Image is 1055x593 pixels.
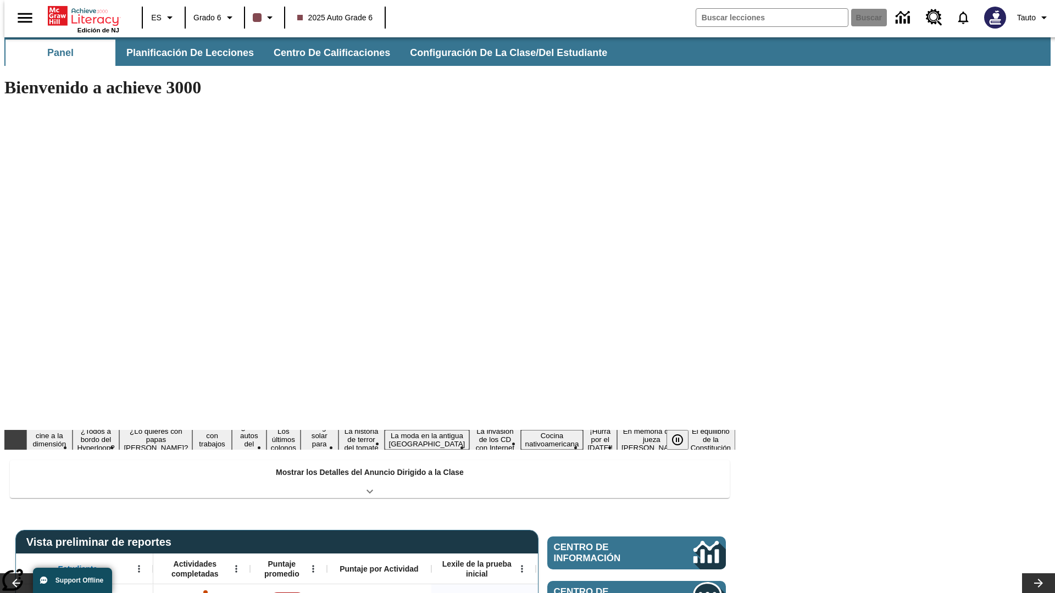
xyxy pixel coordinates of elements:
span: Tauto [1017,12,1036,24]
a: Notificaciones [949,3,978,32]
button: Centro de calificaciones [265,40,399,66]
a: Centro de información [547,536,726,569]
span: Puntaje promedio [256,559,308,579]
span: Support Offline [55,577,103,584]
span: Vista preliminar de reportes [26,536,177,549]
button: El color de la clase es café oscuro. Cambiar el color de la clase. [248,8,281,27]
button: Diapositiva 7 Energía solar para todos [301,422,338,458]
button: Diapositiva 2 ¿Todos a bordo del Hyperloop? [73,426,120,454]
span: ES [151,12,162,24]
span: Edición de NJ [77,27,119,33]
span: Grado 6 [193,12,221,24]
button: Abrir menú [305,561,321,577]
div: Pausar [667,430,699,450]
span: Centro de información [554,542,657,564]
button: Pausar [667,430,688,450]
button: Carrusel de lecciones, seguir [1022,573,1055,593]
span: Actividades completadas [159,559,231,579]
button: Configuración de la clase/del estudiante [401,40,616,66]
button: Diapositiva 3 ¿Lo quieres con papas fritas? [119,426,192,454]
button: Diapositiva 14 El equilibrio de la Constitución [686,426,735,454]
span: Estudiante [58,564,98,574]
button: Diapositiva 8 La historia de terror del tomate [338,426,385,454]
button: Grado: Grado 6, Elige un grado [189,8,241,27]
button: Diapositiva 10 La invasión de los CD con Internet [469,426,520,454]
img: Avatar [984,7,1006,29]
a: Centro de información [889,3,919,33]
h1: Bienvenido a achieve 3000 [4,77,735,98]
button: Abrir menú [131,561,147,577]
div: Portada [48,4,119,33]
button: Diapositiva 5 ¿Los autos del futuro? [232,422,266,458]
span: Puntaje por Actividad [340,564,418,574]
button: Panel [5,40,115,66]
button: Abrir menú [228,561,245,577]
a: Centro de recursos, Se abrirá en una pestaña nueva. [919,3,949,32]
a: Portada [48,5,119,27]
button: Abrir el menú lateral [9,2,41,34]
button: Diapositiva 6 Los últimos colonos [266,426,301,454]
button: Diapositiva 9 La moda en la antigua Roma [385,430,470,450]
span: 2025 Auto Grade 6 [297,12,373,24]
button: Diapositiva 4 Niños con trabajos sucios [192,422,231,458]
button: Diapositiva 12 ¡Hurra por el Día de la Constitución! [583,426,617,454]
div: Subbarra de navegación [4,40,617,66]
span: Lexile de la prueba inicial [437,559,517,579]
button: Support Offline [33,568,112,593]
p: Mostrar los Detalles del Anuncio Dirigido a la Clase [276,467,464,478]
button: Lenguaje: ES, Selecciona un idioma [146,8,181,27]
button: Diapositiva 13 En memoria de la jueza O'Connor [617,426,686,454]
button: Planificación de lecciones [118,40,263,66]
button: Diapositiva 1 Llevar el cine a la dimensión X [26,422,73,458]
input: Buscar campo [696,9,848,26]
button: Diapositiva 11 Cocina nativoamericana [521,430,584,450]
button: Abrir menú [514,561,530,577]
div: Mostrar los Detalles del Anuncio Dirigido a la Clase [10,460,730,498]
button: Perfil/Configuración [1013,8,1055,27]
div: Subbarra de navegación [4,37,1051,66]
button: Escoja un nuevo avatar [978,3,1013,32]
